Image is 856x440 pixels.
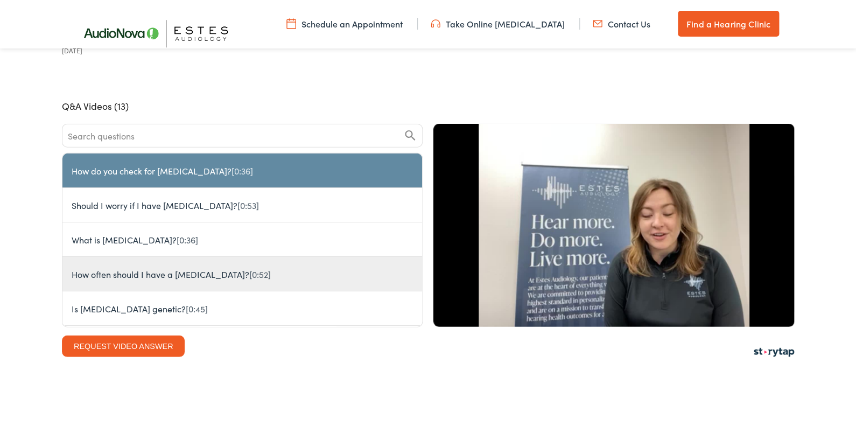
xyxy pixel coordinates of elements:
div: Sara's video [433,124,794,332]
span: [0:52] [249,268,271,280]
img: utility icon [431,18,440,30]
div: Powered by StoryTap [433,343,794,359]
div: Q&A Videos [62,99,794,373]
button: Is hearing loss genetic? [62,291,422,326]
span: [0:53] [237,199,259,211]
img: utility icon [286,18,296,30]
div: Date recorded: Dec 20 2021 [62,45,180,56]
button: request video answer [62,336,185,358]
a: Schedule an Appointment [286,18,403,30]
button: What is tinnitus? [62,222,422,257]
a: Take Online [MEDICAL_DATA] [431,18,565,30]
div: Video Answer [433,124,794,373]
button: How often should I have a hearing test? [62,257,422,291]
span: [0:45] [186,303,208,315]
button: Should I worry if I have tinnitus? [62,188,422,222]
a: Contact Us [593,18,650,30]
button: Does your hearing get worse if you don't wear hearing aids? [62,326,422,360]
a: Find a Hearing Clinic [678,11,779,37]
input: Search questions [62,124,423,148]
span: [0:36] [177,234,198,246]
button: Play [433,124,794,327]
img: utility icon [593,18,602,30]
img: StoryTap Logo [754,343,794,357]
a: StoryTap Site [754,349,794,359]
section: Q&A Videos (13) [62,99,794,113]
div: Video Questions [62,124,423,373]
